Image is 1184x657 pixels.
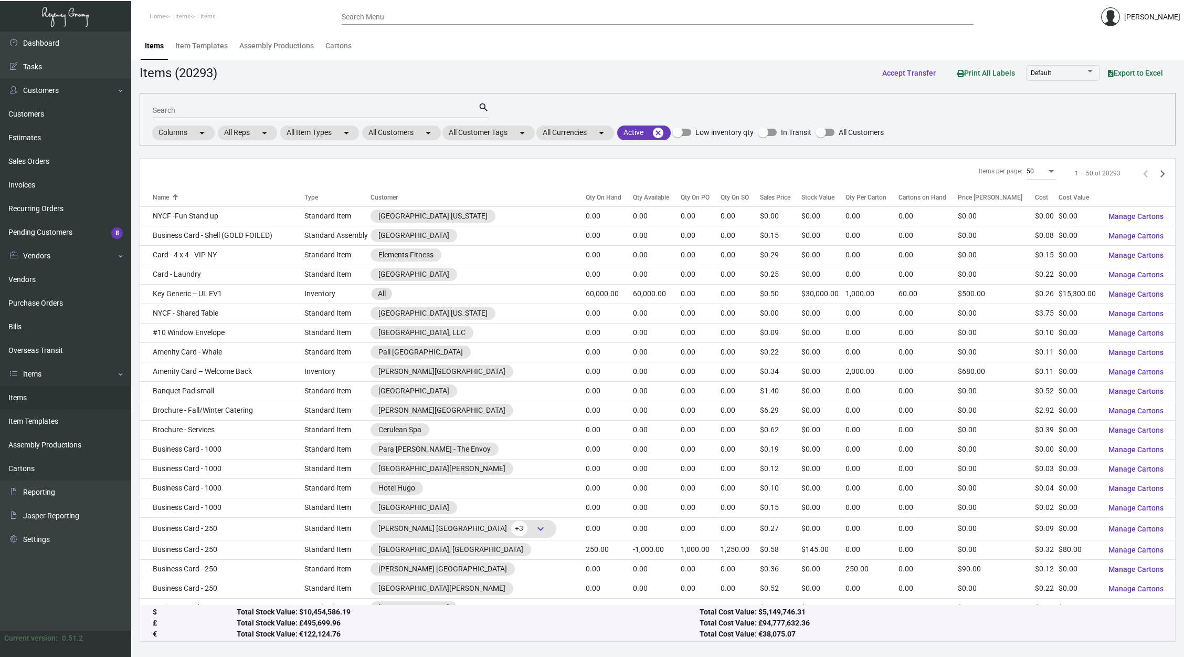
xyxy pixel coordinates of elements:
[801,401,845,420] td: $0.00
[681,420,721,440] td: 0.00
[1108,445,1164,454] span: Manage Cartons
[845,323,898,342] td: 0.00
[1137,165,1154,182] button: Previous page
[801,362,845,381] td: $0.00
[1059,323,1100,342] td: $0.00
[898,304,958,323] td: 0.00
[586,304,633,323] td: 0.00
[801,265,845,284] td: $0.00
[1124,12,1180,23] div: [PERSON_NAME]
[721,323,760,342] td: 0.00
[681,401,721,420] td: 0.00
[898,245,958,265] td: 0.00
[1100,479,1172,498] button: Manage Cartons
[196,127,208,139] mat-icon: arrow_drop_down
[845,362,898,381] td: 2,000.00
[801,323,845,342] td: $0.00
[1108,585,1164,593] span: Manage Cartons
[845,265,898,284] td: 0.00
[1108,270,1164,279] span: Manage Cartons
[1100,540,1172,559] button: Manage Cartons
[140,64,217,82] div: Items (20293)
[1059,304,1100,323] td: $0.00
[801,226,845,245] td: $0.00
[681,226,721,245] td: 0.00
[882,69,936,77] span: Accept Transfer
[845,193,898,202] div: Qty Per Carton
[1059,401,1100,420] td: $0.00
[304,245,371,265] td: Standard Item
[801,459,845,478] td: $0.00
[478,101,489,114] mat-icon: search
[845,245,898,265] td: 0.00
[633,304,681,323] td: 0.00
[1100,265,1172,284] button: Manage Cartons
[760,226,801,245] td: $0.15
[721,362,760,381] td: 0.00
[633,381,681,401] td: 0.00
[378,366,505,377] div: [PERSON_NAME][GEOGRAPHIC_DATA]
[1100,324,1172,342] button: Manage Cartons
[1035,304,1059,323] td: $3.75
[1100,64,1171,82] button: Export to Excel
[801,193,845,202] div: Stock Value
[760,323,801,342] td: $0.09
[378,444,491,455] div: Para [PERSON_NAME] - The Envoy
[372,288,392,300] mat-chip: All
[681,193,710,202] div: Qty On PO
[721,401,760,420] td: 0.00
[1100,440,1172,459] button: Manage Cartons
[958,193,1022,202] div: Price [PERSON_NAME]
[958,420,1035,440] td: $0.00
[958,440,1035,459] td: $0.00
[1035,381,1059,401] td: $0.52
[958,206,1035,226] td: $0.00
[760,284,801,304] td: $0.50
[304,265,371,284] td: Standard Item
[586,381,633,401] td: 0.00
[898,362,958,381] td: 0.00
[140,284,304,304] td: Key Generic -- UL EV1
[1027,168,1056,175] mat-select: Items per page:
[586,245,633,265] td: 0.00
[760,459,801,478] td: $0.12
[760,245,801,265] td: $0.29
[760,362,801,381] td: $0.34
[1108,525,1164,533] span: Manage Cartons
[948,63,1023,82] button: Print All Labels
[845,304,898,323] td: 0.00
[378,211,488,222] div: [GEOGRAPHIC_DATA] [US_STATE]
[898,206,958,226] td: 0.00
[586,206,633,226] td: 0.00
[801,420,845,440] td: $0.00
[1035,401,1059,420] td: $2.92
[721,193,749,202] div: Qty On SO
[140,459,304,478] td: Business Card - 1000
[140,342,304,362] td: Amenity Card - Whale
[586,362,633,381] td: 0.00
[958,304,1035,323] td: $0.00
[681,323,721,342] td: 0.00
[801,206,845,226] td: $0.00
[681,265,721,284] td: 0.00
[1035,265,1059,284] td: $0.22
[200,13,216,20] span: Items
[681,245,721,265] td: 0.00
[304,342,371,362] td: Standard Item
[1100,519,1172,538] button: Manage Cartons
[442,126,535,140] mat-chip: All Customer Tags
[1108,348,1164,357] span: Manage Cartons
[1059,226,1100,245] td: $0.00
[681,440,721,459] td: 0.00
[586,323,633,342] td: 0.00
[1031,69,1051,77] span: Default
[874,64,944,82] button: Accept Transfer
[721,284,760,304] td: 0.00
[898,323,958,342] td: 0.00
[681,459,721,478] td: 0.00
[721,381,760,401] td: 0.00
[801,342,845,362] td: $0.00
[1100,401,1172,420] button: Manage Cartons
[1100,285,1172,304] button: Manage Cartons
[218,126,277,140] mat-chip: All Reps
